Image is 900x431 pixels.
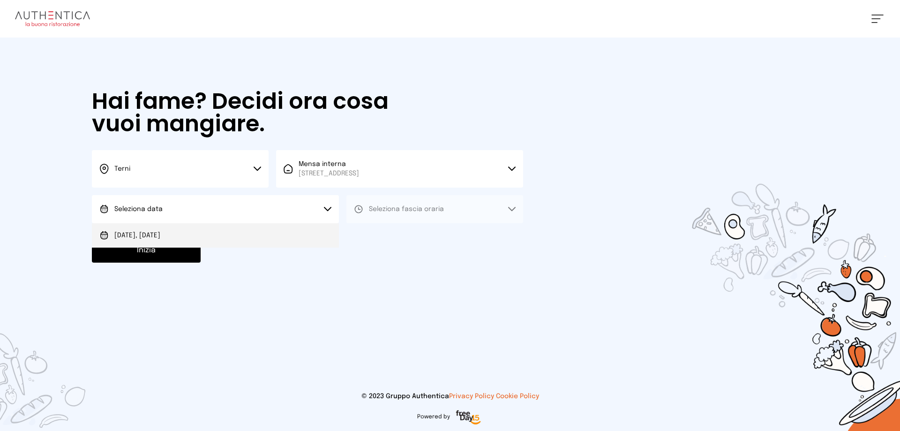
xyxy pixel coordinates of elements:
span: [DATE], [DATE] [114,231,160,240]
button: Inizia [92,238,201,263]
button: Seleziona data [92,195,339,223]
button: Seleziona fascia oraria [346,195,523,223]
span: Powered by [417,413,450,421]
a: Cookie Policy [496,393,539,400]
img: logo-freeday.3e08031.png [454,408,483,427]
span: Seleziona fascia oraria [369,206,444,212]
span: Seleziona data [114,206,163,212]
a: Privacy Policy [449,393,494,400]
p: © 2023 Gruppo Authentica [15,392,885,401]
